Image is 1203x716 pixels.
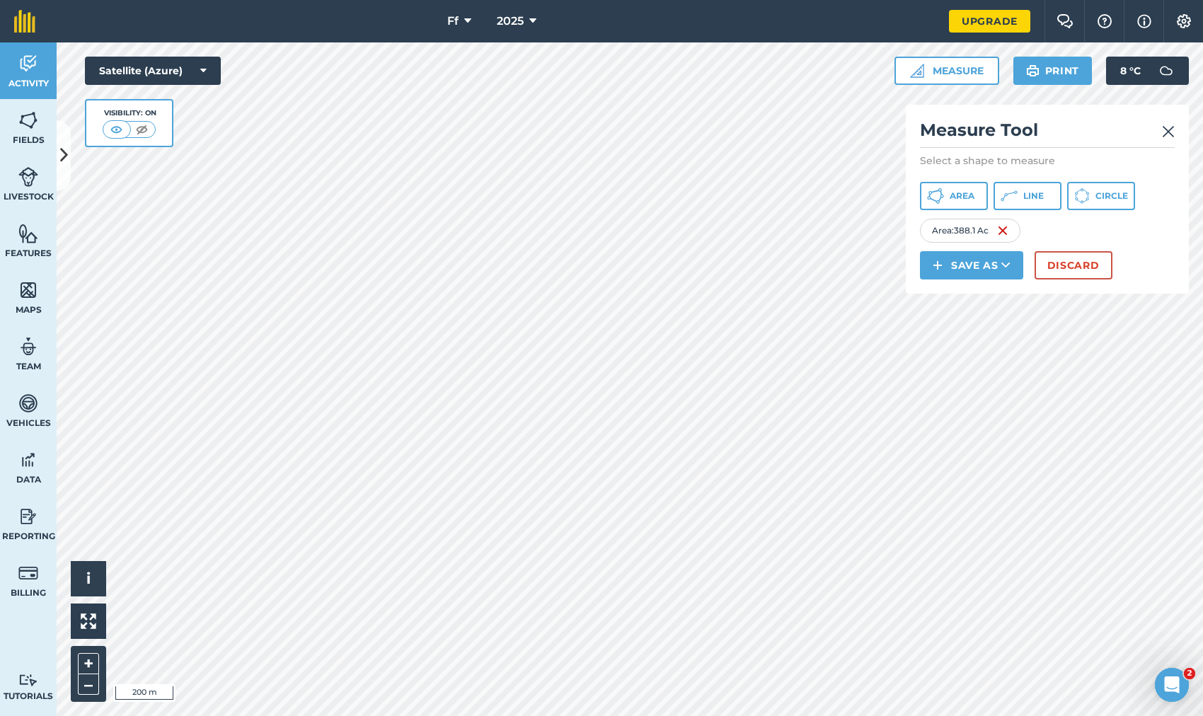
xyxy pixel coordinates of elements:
img: svg+xml;base64,PHN2ZyB4bWxucz0iaHR0cDovL3d3dy53My5vcmcvMjAwMC9zdmciIHdpZHRoPSIxNiIgaGVpZ2h0PSIyNC... [997,222,1008,239]
button: Print [1013,57,1093,85]
p: Select a shape to measure [920,154,1175,168]
img: svg+xml;base64,PHN2ZyB4bWxucz0iaHR0cDovL3d3dy53My5vcmcvMjAwMC9zdmciIHdpZHRoPSIxNCIgaGVpZ2h0PSIyNC... [933,257,943,274]
button: + [78,653,99,674]
button: Circle [1067,182,1135,210]
div: Area : 388.1 Ac [920,219,1020,243]
img: svg+xml;base64,PHN2ZyB4bWxucz0iaHR0cDovL3d3dy53My5vcmcvMjAwMC9zdmciIHdpZHRoPSI1NiIgaGVpZ2h0PSI2MC... [18,110,38,131]
img: svg+xml;base64,PD94bWwgdmVyc2lvbj0iMS4wIiBlbmNvZGluZz0idXRmLTgiPz4KPCEtLSBHZW5lcmF0b3I6IEFkb2JlIE... [18,506,38,527]
span: Area [950,190,974,202]
h2: Measure Tool [920,119,1175,148]
img: svg+xml;base64,PD94bWwgdmVyc2lvbj0iMS4wIiBlbmNvZGluZz0idXRmLTgiPz4KPCEtLSBHZW5lcmF0b3I6IEFkb2JlIE... [18,53,38,74]
button: Area [920,182,988,210]
img: svg+xml;base64,PHN2ZyB4bWxucz0iaHR0cDovL3d3dy53My5vcmcvMjAwMC9zdmciIHdpZHRoPSI1MCIgaGVpZ2h0PSI0MC... [108,122,125,137]
button: i [71,561,106,596]
button: – [78,674,99,695]
img: svg+xml;base64,PHN2ZyB4bWxucz0iaHR0cDovL3d3dy53My5vcmcvMjAwMC9zdmciIHdpZHRoPSI1MCIgaGVpZ2h0PSI0MC... [133,122,151,137]
img: svg+xml;base64,PD94bWwgdmVyc2lvbj0iMS4wIiBlbmNvZGluZz0idXRmLTgiPz4KPCEtLSBHZW5lcmF0b3I6IEFkb2JlIE... [18,336,38,357]
span: 8 ° C [1120,57,1141,85]
img: svg+xml;base64,PHN2ZyB4bWxucz0iaHR0cDovL3d3dy53My5vcmcvMjAwMC9zdmciIHdpZHRoPSI1NiIgaGVpZ2h0PSI2MC... [18,223,38,244]
a: Upgrade [949,10,1030,33]
button: Measure [894,57,999,85]
span: Circle [1095,190,1128,202]
div: Visibility: On [103,108,156,119]
span: 2025 [497,13,524,30]
button: Discard [1035,251,1112,279]
span: i [86,570,91,587]
iframe: Intercom live chat [1155,668,1189,702]
img: svg+xml;base64,PD94bWwgdmVyc2lvbj0iMS4wIiBlbmNvZGluZz0idXRmLTgiPz4KPCEtLSBHZW5lcmF0b3I6IEFkb2JlIE... [1152,57,1180,85]
button: Satellite (Azure) [85,57,221,85]
img: svg+xml;base64,PD94bWwgdmVyc2lvbj0iMS4wIiBlbmNvZGluZz0idXRmLTgiPz4KPCEtLSBHZW5lcmF0b3I6IEFkb2JlIE... [18,393,38,414]
img: svg+xml;base64,PD94bWwgdmVyc2lvbj0iMS4wIiBlbmNvZGluZz0idXRmLTgiPz4KPCEtLSBHZW5lcmF0b3I6IEFkb2JlIE... [18,166,38,187]
img: svg+xml;base64,PHN2ZyB4bWxucz0iaHR0cDovL3d3dy53My5vcmcvMjAwMC9zdmciIHdpZHRoPSIxNyIgaGVpZ2h0PSIxNy... [1137,13,1151,30]
img: Ruler icon [910,64,924,78]
img: A cog icon [1175,14,1192,28]
button: 8 °C [1106,57,1189,85]
img: svg+xml;base64,PD94bWwgdmVyc2lvbj0iMS4wIiBlbmNvZGluZz0idXRmLTgiPz4KPCEtLSBHZW5lcmF0b3I6IEFkb2JlIE... [18,449,38,470]
button: Save as [920,251,1023,279]
img: Four arrows, one pointing top left, one top right, one bottom right and the last bottom left [81,613,96,629]
img: svg+xml;base64,PHN2ZyB4bWxucz0iaHR0cDovL3d3dy53My5vcmcvMjAwMC9zdmciIHdpZHRoPSIxOSIgaGVpZ2h0PSIyNC... [1026,62,1040,79]
span: Line [1023,190,1044,202]
span: 2 [1184,668,1195,679]
button: Line [994,182,1061,210]
img: svg+xml;base64,PD94bWwgdmVyc2lvbj0iMS4wIiBlbmNvZGluZz0idXRmLTgiPz4KPCEtLSBHZW5lcmF0b3I6IEFkb2JlIE... [18,674,38,687]
img: fieldmargin Logo [14,10,35,33]
img: A question mark icon [1096,14,1113,28]
img: Two speech bubbles overlapping with the left bubble in the forefront [1057,14,1074,28]
span: Ff [447,13,459,30]
img: svg+xml;base64,PHN2ZyB4bWxucz0iaHR0cDovL3d3dy53My5vcmcvMjAwMC9zdmciIHdpZHRoPSIyMiIgaGVpZ2h0PSIzMC... [1162,123,1175,140]
img: svg+xml;base64,PHN2ZyB4bWxucz0iaHR0cDovL3d3dy53My5vcmcvMjAwMC9zdmciIHdpZHRoPSI1NiIgaGVpZ2h0PSI2MC... [18,279,38,301]
img: svg+xml;base64,PD94bWwgdmVyc2lvbj0iMS4wIiBlbmNvZGluZz0idXRmLTgiPz4KPCEtLSBHZW5lcmF0b3I6IEFkb2JlIE... [18,562,38,584]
